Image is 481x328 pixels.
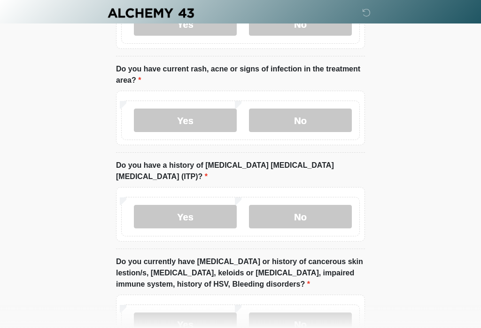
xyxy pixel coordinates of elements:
[116,63,365,86] label: Do you have current rash, acne or signs of infection in the treatment area?
[249,109,352,132] label: No
[116,160,365,182] label: Do you have a history of [MEDICAL_DATA] [MEDICAL_DATA] [MEDICAL_DATA] (ITP)?
[249,205,352,228] label: No
[116,256,365,290] label: Do you currently have [MEDICAL_DATA] or history of cancerous skin lestion/s, [MEDICAL_DATA], kelo...
[134,109,237,132] label: Yes
[134,205,237,228] label: Yes
[107,7,195,19] img: Alchemy 43 Logo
